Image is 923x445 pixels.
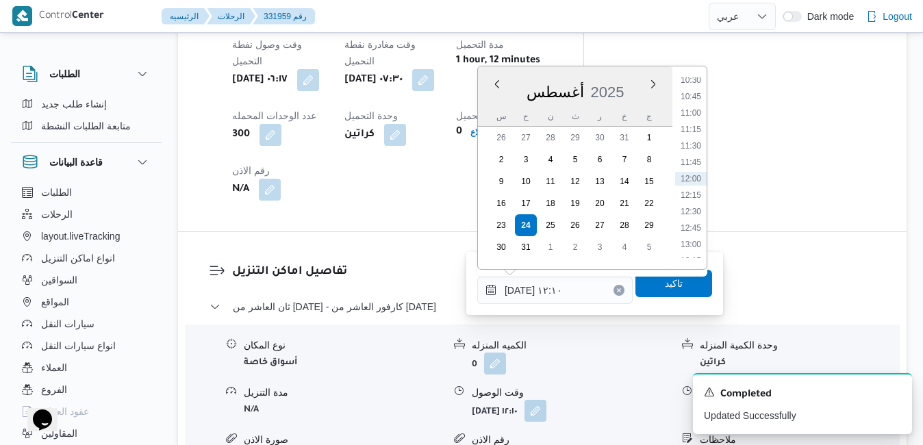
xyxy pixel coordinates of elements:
[233,298,436,315] span: ثان العاشر من [DATE] - كارفور العاشر من [DATE]
[72,11,104,22] b: Center
[564,214,586,236] div: day-26
[11,93,162,142] div: الطلبات
[675,73,707,87] li: 10:30
[41,381,67,398] span: الفروع
[41,118,131,134] span: متابعة الطلبات النشطة
[210,298,876,315] button: ثان العاشر من [DATE] - كارفور العاشر من [DATE]
[41,206,73,222] span: الرحلات
[41,294,69,310] span: المواقع
[344,127,375,143] b: كراتين
[635,270,712,297] button: تاكيد
[465,124,494,140] button: اطلاع
[675,172,707,186] li: 12:00
[490,107,512,126] div: س
[232,181,249,198] b: N/A
[490,127,512,149] div: day-26
[614,149,635,170] div: day-7
[16,203,156,225] button: الرحلات
[564,236,586,258] div: day-2
[41,272,77,288] span: السواقين
[638,127,660,149] div: day-1
[675,123,707,136] li: 11:15
[41,316,94,332] span: سيارات النقل
[232,263,876,281] h3: تفاصيل اماكن التنزيل
[589,170,611,192] div: day-13
[344,39,416,66] span: وقت مغادرة نقطة التحميل
[472,338,671,353] div: الكميه المنزله
[564,170,586,192] div: day-12
[162,8,210,25] button: الرئيسيه
[49,154,103,170] h3: قاعدة البيانات
[638,214,660,236] div: day-29
[526,84,583,101] span: أغسطس
[16,115,156,137] button: متابعة الطلبات النشطة
[540,192,561,214] div: day-18
[675,188,707,202] li: 12:15
[648,79,659,90] button: Next month
[16,181,156,203] button: الطلبات
[472,385,671,400] div: وقت الوصول
[16,93,156,115] button: إنشاء طلب جديد
[589,127,611,149] div: day-30
[590,83,624,101] div: Button. Open the year selector. 2025 is currently selected.
[675,90,707,103] li: 10:45
[490,170,512,192] div: day-9
[492,79,503,90] button: Previous Month
[564,192,586,214] div: day-19
[41,425,77,442] span: المقاولين
[589,192,611,214] div: day-20
[244,358,297,368] b: أسواق خاصة
[675,106,707,120] li: 11:00
[244,338,443,353] div: نوع المكان
[16,335,156,357] button: انواع سيارات النقل
[16,422,156,444] button: المقاولين
[638,236,660,258] div: day-5
[232,110,316,121] span: عدد الوحدات المحمله
[515,192,537,214] div: day-17
[638,170,660,192] div: day-15
[589,107,611,126] div: ر
[614,107,635,126] div: خ
[16,400,156,422] button: عقود العملاء
[41,250,115,266] span: انواع اماكن التنزيل
[665,275,683,292] span: تاكيد
[456,124,462,140] b: 0
[515,127,537,149] div: day-27
[16,291,156,313] button: المواقع
[477,277,633,304] input: Press the down key to enter a popover containing a calendar. Press the escape key to close the po...
[232,127,250,143] b: 300
[490,236,512,258] div: day-30
[720,387,772,403] span: Completed
[525,83,584,101] div: Button. Open the month selector. أغسطس is currently selected.
[614,192,635,214] div: day-21
[589,149,611,170] div: day-6
[41,338,116,354] span: انواع سيارات النقل
[515,236,537,258] div: day-31
[515,149,537,170] div: day-3
[675,155,707,169] li: 11:45
[41,359,67,376] span: العملاء
[540,214,561,236] div: day-25
[700,358,726,368] b: كراتين
[232,39,302,66] span: وقت وصول نفطة التحميل
[675,221,707,235] li: 12:45
[589,236,611,258] div: day-3
[470,127,489,137] b: اطلاع
[704,385,901,403] div: Notification
[41,228,120,244] span: layout.liveTracking
[564,149,586,170] div: day-5
[12,6,32,26] img: X8yXhbKr1z7QwAAAABJRU5ErkJggg==
[253,8,315,25] button: 331959 رقم
[41,184,72,201] span: الطلبات
[16,225,156,247] button: layout.liveTracking
[456,53,540,69] b: 1 hour, 12 minutes
[16,313,156,335] button: سيارات النقل
[515,107,537,126] div: ح
[14,390,58,431] iframe: chat widget
[589,214,611,236] div: day-27
[490,192,512,214] div: day-16
[540,107,561,126] div: ن
[16,269,156,291] button: السواقين
[564,107,586,126] div: ث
